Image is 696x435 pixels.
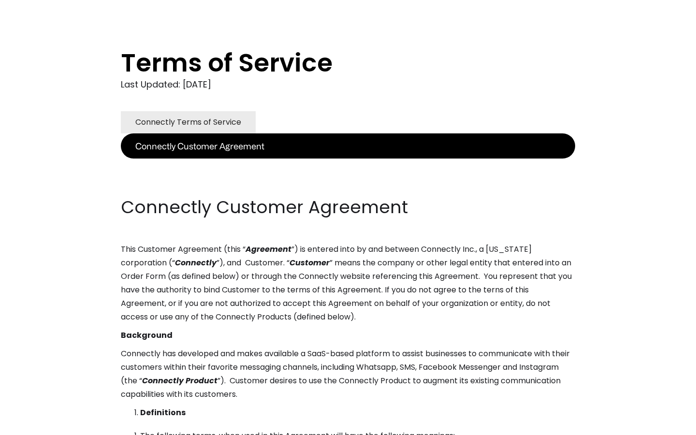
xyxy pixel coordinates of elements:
[19,418,58,432] ul: Language list
[142,375,217,386] em: Connectly Product
[121,330,173,341] strong: Background
[290,257,330,268] em: Customer
[121,48,536,77] h1: Terms of Service
[135,139,264,153] div: Connectly Customer Agreement
[121,77,575,92] div: Last Updated: [DATE]
[121,243,575,324] p: This Customer Agreement (this “ ”) is entered into by and between Connectly Inc., a [US_STATE] co...
[10,417,58,432] aside: Language selected: English
[175,257,217,268] em: Connectly
[135,116,241,129] div: Connectly Terms of Service
[140,407,186,418] strong: Definitions
[246,244,291,255] em: Agreement
[121,177,575,190] p: ‍
[121,195,575,219] h2: Connectly Customer Agreement
[121,159,575,172] p: ‍
[121,347,575,401] p: Connectly has developed and makes available a SaaS-based platform to assist businesses to communi...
